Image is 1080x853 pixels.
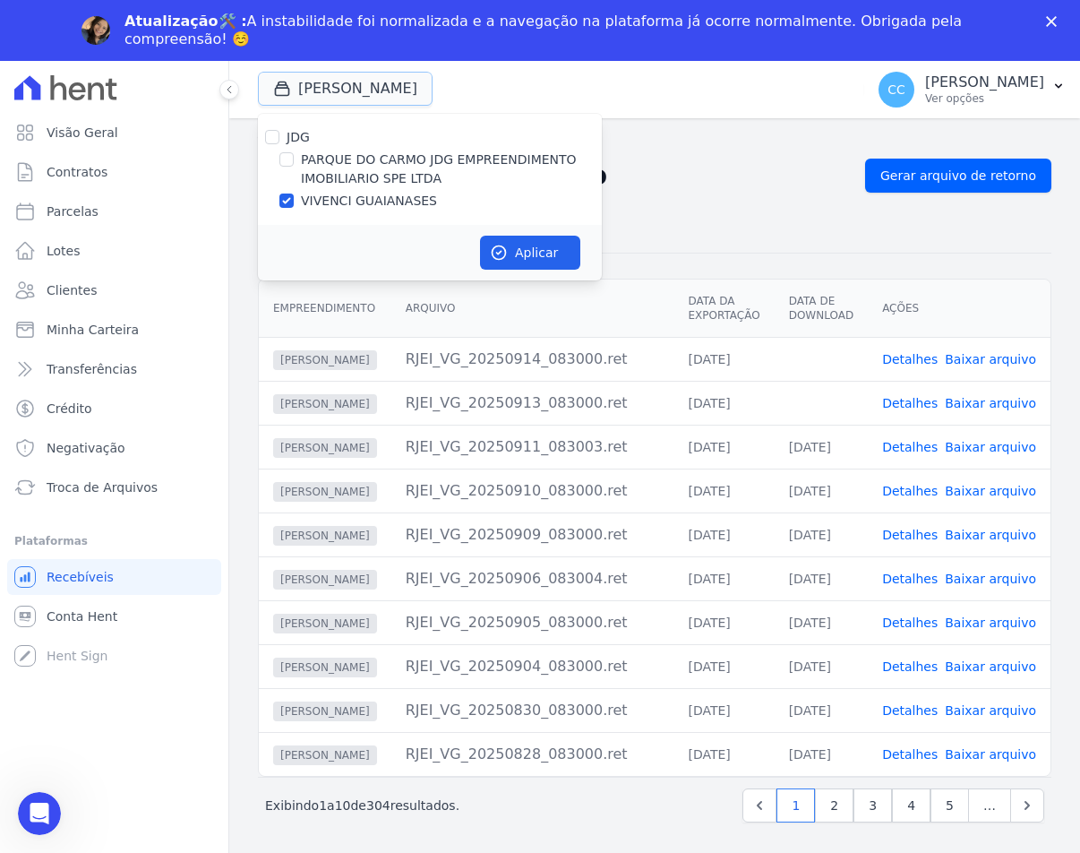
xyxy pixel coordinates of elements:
[391,280,674,338] th: Arquivo
[775,688,868,732] td: [DATE]
[47,321,139,339] span: Minha Carteira
[7,599,221,634] a: Conta Hent
[47,242,81,260] span: Lotes
[14,530,214,552] div: Plataformas
[273,702,377,721] span: [PERSON_NAME]
[47,568,114,586] span: Recebíveis
[258,133,1051,151] nav: Breadcrumb
[7,154,221,190] a: Contratos
[864,65,1080,115] button: CC [PERSON_NAME] Ver opções
[882,703,938,718] a: Detalhes
[853,788,892,823] a: 3
[273,438,377,458] span: [PERSON_NAME]
[673,381,774,425] td: [DATE]
[47,478,158,496] span: Troca de Arquivos
[776,788,815,823] a: 1
[265,797,459,814] p: Exibindo a de resultados.
[406,392,660,414] div: RJEI_VG_20250913_083000.ret
[673,425,774,469] td: [DATE]
[968,788,1011,823] span: …
[7,115,221,151] a: Visão Geral
[7,272,221,308] a: Clientes
[945,703,1036,718] a: Baixar arquivo
[775,469,868,513] td: [DATE]
[406,480,660,502] div: RJEI_VG_20250910_083000.ret
[406,656,660,677] div: RJEI_VG_20250904_083000.ret
[1010,788,1044,823] a: Next
[882,659,938,674] a: Detalhes
[673,513,774,556] td: [DATE]
[882,484,938,498] a: Detalhes
[865,159,1051,193] a: Gerar arquivo de retorno
[81,16,110,45] img: Profile image for Adriane
[406,349,660,370] div: RJEI_VG_20250914_083000.ret
[335,798,351,813] span: 10
[775,644,868,688] td: [DATE]
[273,745,377,765] span: [PERSON_NAME]
[945,396,1036,410] a: Baixar arquivo
[673,556,774,600] td: [DATE]
[945,572,1036,586] a: Baixar arquivo
[882,616,938,630] a: Detalhes
[673,469,774,513] td: [DATE]
[742,788,776,823] a: Previous
[887,83,905,96] span: CC
[319,798,327,813] span: 1
[945,528,1036,542] a: Baixar arquivo
[406,700,660,721] div: RJEI_VG_20250830_083000.ret
[7,194,221,229] a: Parcelas
[273,614,377,633] span: [PERSON_NAME]
[880,167,1036,185] span: Gerar arquivo de retorno
[775,732,868,776] td: [DATE]
[301,192,437,211] label: VIVENCI GUAIANASES
[673,337,774,381] td: [DATE]
[930,788,969,823] a: 5
[366,798,390,813] span: 304
[775,280,868,338] th: Data de Download
[406,524,660,546] div: RJEI_VG_20250909_083000.ret
[124,13,970,48] div: A instabilidade foi normalizada e a navegação na plataforma já ocorre normalmente. Obrigada pela ...
[301,151,602,188] label: PARQUE DO CARMO JDG EMPREENDIMENTO IMOBILIARIO SPE LTDA
[673,644,774,688] td: [DATE]
[882,396,938,410] a: Detalhes
[7,351,221,387] a: Transferências
[945,659,1036,674] a: Baixar arquivo
[945,352,1036,366] a: Baixar arquivo
[47,439,125,457] span: Negativação
[882,352,938,366] a: Detalhes
[273,526,377,546] span: [PERSON_NAME]
[406,568,660,590] div: RJEI_VG_20250906_083004.ret
[406,612,660,633] div: RJEI_VG_20250905_083000.ret
[7,559,221,595] a: Recebíveis
[775,513,868,556] td: [DATE]
[273,570,377,590] span: [PERSON_NAME]
[47,124,118,142] span: Visão Geral
[882,572,938,586] a: Detalhes
[406,744,660,765] div: RJEI_VG_20250828_083000.ret
[47,607,117,625] span: Conta Hent
[945,484,1036,498] a: Baixar arquivo
[7,233,221,269] a: Lotes
[892,788,930,823] a: 4
[1046,16,1064,27] div: Fechar
[7,391,221,426] a: Crédito
[868,280,1050,338] th: Ações
[775,600,868,644] td: [DATE]
[259,280,391,338] th: Empreendimento
[925,73,1044,91] p: [PERSON_NAME]
[882,440,938,454] a: Detalhes
[7,470,221,505] a: Troca de Arquivos
[273,350,377,370] span: [PERSON_NAME]
[258,72,433,106] button: [PERSON_NAME]
[480,236,580,270] button: Aplicar
[124,13,247,30] b: Atualização🛠️ :
[882,747,938,762] a: Detalhes
[18,792,61,835] iframe: Intercom live chat
[47,163,107,181] span: Contratos
[47,281,97,299] span: Clientes
[673,688,774,732] td: [DATE]
[47,400,92,418] span: Crédito
[406,436,660,458] div: RJEI_VG_20250911_083003.ret
[673,280,774,338] th: Data da Exportação
[273,394,377,414] span: [PERSON_NAME]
